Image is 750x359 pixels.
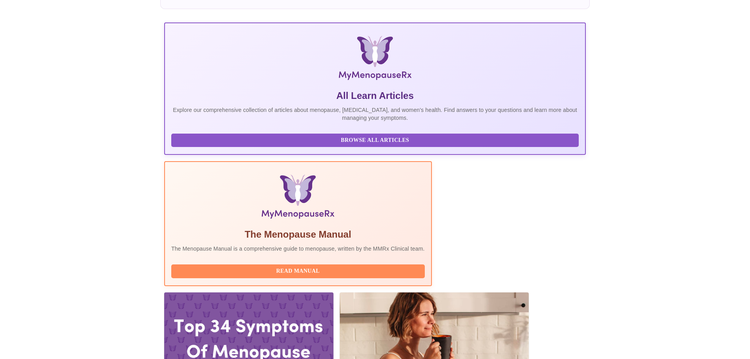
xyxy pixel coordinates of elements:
[179,136,571,145] span: Browse All Articles
[171,136,581,143] a: Browse All Articles
[171,89,579,102] h5: All Learn Articles
[171,245,425,253] p: The Menopause Manual is a comprehensive guide to menopause, written by the MMRx Clinical team.
[171,267,427,274] a: Read Manual
[235,36,515,83] img: MyMenopauseRx Logo
[211,175,384,222] img: Menopause Manual
[179,266,417,276] span: Read Manual
[171,134,579,147] button: Browse All Articles
[171,264,425,278] button: Read Manual
[171,106,579,122] p: Explore our comprehensive collection of articles about menopause, [MEDICAL_DATA], and women's hea...
[171,228,425,241] h5: The Menopause Manual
